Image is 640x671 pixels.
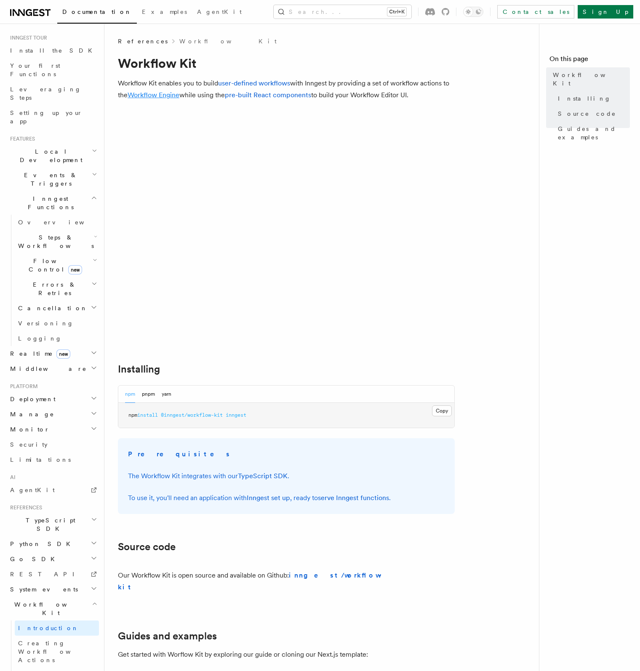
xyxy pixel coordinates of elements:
[62,8,132,15] span: Documentation
[18,219,105,226] span: Overview
[10,62,60,77] span: Your first Functions
[128,412,137,418] span: npm
[142,386,155,403] button: pnpm
[7,361,99,376] button: Middleware
[578,5,633,19] a: Sign Up
[18,640,91,663] span: Creating Workflow Actions
[226,412,246,418] span: inngest
[7,516,91,533] span: TypeScript SDK
[7,410,54,418] span: Manage
[10,487,55,493] span: AgentKit
[118,77,455,101] p: Workflow Kit enables you to build with Inngest by providing a set of workflow actions to the whil...
[118,56,455,71] h1: Workflow Kit
[553,71,630,88] span: Workflow Kit
[225,91,311,99] a: pre-built React components
[7,147,92,164] span: Local Development
[128,450,231,458] strong: Prerequisites
[162,386,171,403] button: yarn
[7,567,99,582] a: REST API
[137,412,158,418] span: install
[7,482,99,498] a: AgentKit
[7,422,99,437] button: Monitor
[497,5,574,19] a: Contact sales
[128,470,445,482] p: The Workflow Kit integrates with our .
[7,58,99,82] a: Your first Functions
[15,257,93,274] span: Flow Control
[15,331,99,346] a: Logging
[10,441,48,448] span: Security
[432,405,452,416] button: Copy
[7,536,99,551] button: Python SDK
[7,43,99,58] a: Install the SDK
[15,301,99,316] button: Cancellation
[7,365,87,373] span: Middleware
[18,625,79,631] span: Introduction
[18,320,74,327] span: Versioning
[128,492,445,504] p: To use it, you'll need an application with , ready to .
[555,91,630,106] a: Installing
[142,8,187,15] span: Examples
[7,35,47,41] span: Inngest tour
[118,570,388,593] p: Our Workflow Kit is open source and available on Github:
[18,335,62,342] span: Logging
[7,425,50,434] span: Monitor
[68,265,82,274] span: new
[387,8,406,16] kbd: Ctrl+K
[15,230,99,253] button: Steps & Workflows
[10,86,81,101] span: Leveraging Steps
[15,280,91,297] span: Errors & Retries
[7,597,99,620] button: Workflow Kit
[7,395,56,403] span: Deployment
[118,649,455,660] p: Get started with Worflow Kit by exploring our guide or cloning our Next.js template:
[7,474,16,481] span: AI
[15,636,99,668] a: Creating Workflow Actions
[128,91,179,99] a: Workflow Engine
[192,3,247,23] a: AgentKit
[7,551,99,567] button: Go SDK
[7,555,60,563] span: Go SDK
[118,123,455,325] img: The Workflow Kit provides a Workflow Engine to compose workflow actions on the back end and a set...
[15,215,99,230] a: Overview
[15,233,94,250] span: Steps & Workflows
[7,391,99,407] button: Deployment
[7,191,99,215] button: Inngest Functions
[15,304,88,312] span: Cancellation
[7,600,92,617] span: Workflow Kit
[274,5,411,19] button: Search...Ctrl+K
[7,194,91,211] span: Inngest Functions
[15,253,99,277] button: Flow Controlnew
[7,136,35,142] span: Features
[7,349,70,358] span: Realtime
[197,8,242,15] span: AgentKit
[555,106,630,121] a: Source code
[179,37,277,45] a: Workflow Kit
[118,541,176,553] a: Source code
[10,571,82,578] span: REST API
[7,383,38,390] span: Platform
[118,363,160,375] a: Installing
[161,412,223,418] span: @inngest/workflow-kit
[238,472,288,480] a: TypeScript SDK
[7,513,99,536] button: TypeScript SDK
[56,349,70,359] span: new
[318,494,389,502] a: serve Inngest functions
[137,3,192,23] a: Examples
[7,585,78,594] span: System events
[125,386,135,403] button: npm
[558,109,616,118] span: Source code
[549,54,630,67] h4: On this page
[7,215,99,346] div: Inngest Functions
[392,577,455,586] iframe: GitHub
[15,316,99,331] a: Versioning
[7,452,99,467] a: Limitations
[7,82,99,105] a: Leveraging Steps
[7,582,99,597] button: System events
[15,620,99,636] a: Introduction
[463,7,483,17] button: Toggle dark mode
[10,47,97,54] span: Install the SDK
[247,494,290,502] a: Inngest set up
[118,37,168,45] span: References
[7,168,99,191] button: Events & Triggers
[7,346,99,361] button: Realtimenew
[57,3,137,24] a: Documentation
